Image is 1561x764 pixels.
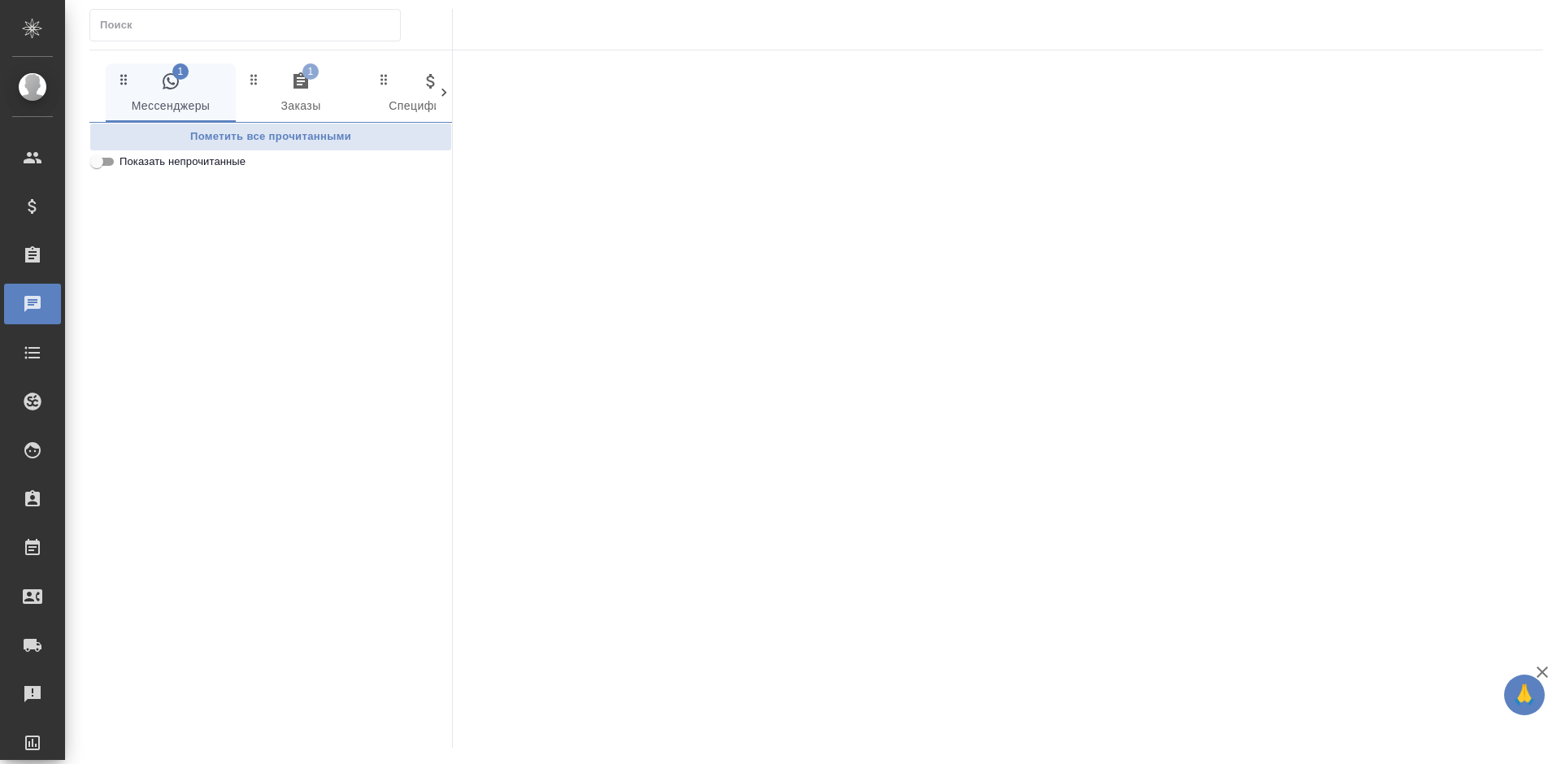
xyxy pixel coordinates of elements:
[120,154,246,170] span: Показать непрочитанные
[376,72,392,87] svg: Зажми и перетащи, чтобы поменять порядок вкладок
[116,72,132,87] svg: Зажми и перетащи, чтобы поменять порядок вкладок
[246,72,356,116] span: Заказы
[115,72,226,116] span: Мессенджеры
[1511,678,1538,712] span: 🙏
[302,63,319,80] span: 1
[100,14,400,37] input: Поиск
[172,63,189,80] span: 1
[98,128,443,146] span: Пометить все прочитанными
[89,123,452,151] button: Пометить все прочитанными
[1504,675,1545,715] button: 🙏
[376,72,486,116] span: Спецификации
[246,72,262,87] svg: Зажми и перетащи, чтобы поменять порядок вкладок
